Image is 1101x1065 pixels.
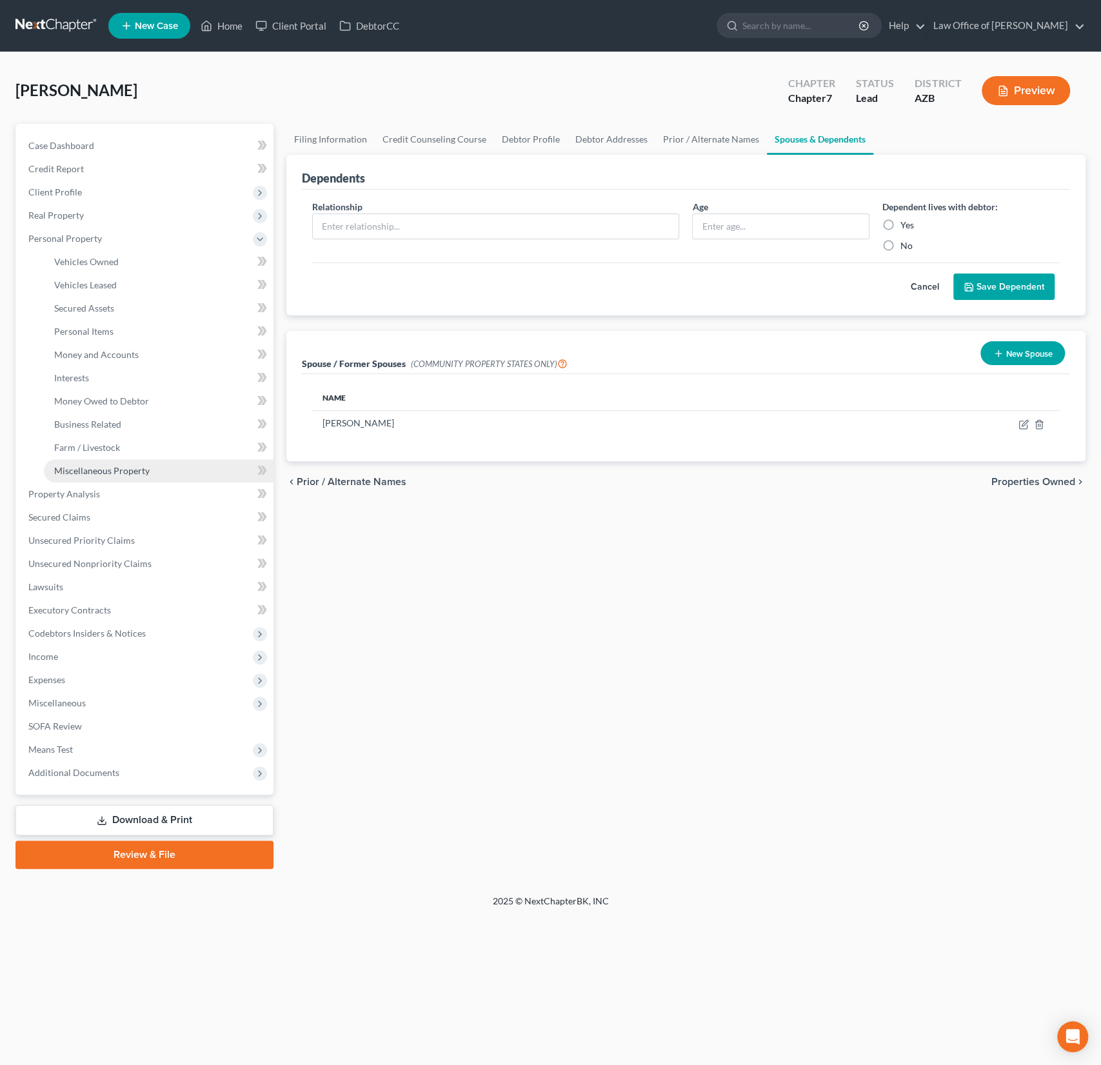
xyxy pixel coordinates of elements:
[856,91,894,106] div: Lead
[44,366,273,390] a: Interests
[915,76,961,91] div: District
[44,390,273,413] a: Money Owed to Debtor
[28,210,84,221] span: Real Property
[927,14,1085,37] a: Law Office of [PERSON_NAME]
[54,349,139,360] span: Money and Accounts
[54,326,114,337] span: Personal Items
[54,279,117,290] span: Vehicles Leased
[767,124,873,155] a: Spouses & Dependents
[18,715,273,738] a: SOFA Review
[28,186,82,197] span: Client Profile
[897,274,953,300] button: Cancel
[28,697,86,708] span: Miscellaneous
[856,76,894,91] div: Status
[18,483,273,506] a: Property Analysis
[54,395,149,406] span: Money Owed to Debtor
[44,320,273,343] a: Personal Items
[286,124,375,155] a: Filing Information
[286,477,406,487] button: chevron_left Prior / Alternate Names
[44,459,273,483] a: Miscellaneous Property
[18,552,273,575] a: Unsecured Nonpriority Claims
[15,805,273,835] a: Download & Print
[297,477,406,487] span: Prior / Alternate Names
[44,413,273,436] a: Business Related
[54,303,114,314] span: Secured Assets
[15,81,137,99] span: [PERSON_NAME]
[44,297,273,320] a: Secured Assets
[375,124,494,155] a: Credit Counseling Course
[494,124,568,155] a: Debtor Profile
[1057,1021,1088,1052] div: Open Intercom Messenger
[411,359,568,369] span: (COMMUNITY PROPERTY STATES ONLY)
[44,250,273,274] a: Vehicles Owned
[28,233,102,244] span: Personal Property
[312,411,791,435] td: [PERSON_NAME]
[28,767,119,778] span: Additional Documents
[135,21,178,31] span: New Case
[54,256,119,267] span: Vehicles Owned
[28,488,100,499] span: Property Analysis
[183,895,918,918] div: 2025 © NextChapterBK, INC
[28,581,63,592] span: Lawsuits
[333,14,406,37] a: DebtorCC
[900,239,913,252] label: No
[826,92,832,104] span: 7
[302,170,365,186] div: Dependents
[915,91,961,106] div: AZB
[882,14,926,37] a: Help
[313,214,679,239] input: Enter relationship...
[28,558,152,569] span: Unsecured Nonpriority Claims
[568,124,655,155] a: Debtor Addresses
[194,14,249,37] a: Home
[312,384,791,410] th: Name
[742,14,860,37] input: Search by name...
[991,477,1075,487] span: Properties Owned
[54,442,120,453] span: Farm / Livestock
[28,628,146,639] span: Codebtors Insiders & Notices
[28,744,73,755] span: Means Test
[286,477,297,487] i: chevron_left
[312,201,362,212] span: Relationship
[28,651,58,662] span: Income
[18,529,273,552] a: Unsecured Priority Claims
[249,14,333,37] a: Client Portal
[953,274,1055,301] button: Save Dependent
[980,341,1065,365] button: New Spouse
[18,506,273,529] a: Secured Claims
[1075,477,1086,487] i: chevron_right
[788,91,835,106] div: Chapter
[18,599,273,622] a: Executory Contracts
[882,200,998,214] label: Dependent lives with debtor:
[54,372,89,383] span: Interests
[693,214,869,239] input: Enter age...
[18,575,273,599] a: Lawsuits
[44,343,273,366] a: Money and Accounts
[788,76,835,91] div: Chapter
[991,477,1086,487] button: Properties Owned chevron_right
[28,721,82,732] span: SOFA Review
[28,512,90,523] span: Secured Claims
[302,358,406,369] span: Spouse / Former Spouses
[692,200,708,214] label: Age
[44,436,273,459] a: Farm / Livestock
[28,163,84,174] span: Credit Report
[900,219,914,232] label: Yes
[655,124,767,155] a: Prior / Alternate Names
[44,274,273,297] a: Vehicles Leased
[982,76,1070,105] button: Preview
[18,157,273,181] a: Credit Report
[54,465,150,476] span: Miscellaneous Property
[18,134,273,157] a: Case Dashboard
[28,140,94,151] span: Case Dashboard
[28,535,135,546] span: Unsecured Priority Claims
[28,604,111,615] span: Executory Contracts
[54,419,121,430] span: Business Related
[28,674,65,685] span: Expenses
[15,841,273,869] a: Review & File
